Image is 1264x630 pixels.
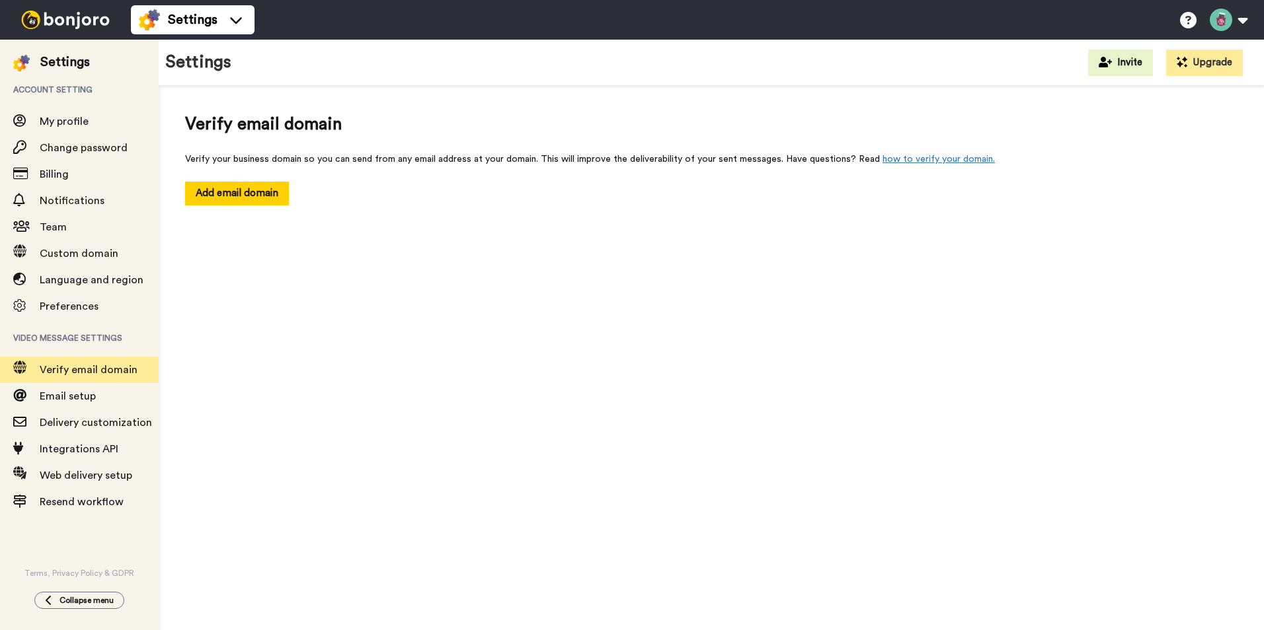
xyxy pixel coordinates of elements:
[40,417,152,428] span: Delivery customization
[40,275,143,285] span: Language and region
[1166,50,1243,76] button: Upgrade
[40,143,128,153] span: Change password
[165,53,231,72] h1: Settings
[40,391,96,402] span: Email setup
[1088,50,1153,76] button: Invite
[185,153,1238,166] div: Verify your business domain so you can send from any email address at your domain. This will impr...
[40,169,69,180] span: Billing
[185,112,1238,137] span: Verify email domain
[40,444,118,454] span: Integrations API
[13,55,30,71] img: settings-colored.svg
[40,53,90,71] div: Settings
[16,11,115,29] img: bj-logo-header-white.svg
[883,155,995,164] a: how to verify your domain.
[168,11,217,29] span: Settings
[40,195,104,206] span: Notifications
[40,497,124,507] span: Resend workflow
[40,470,132,481] span: Web delivery setup
[139,9,160,30] img: settings-colored.svg
[34,592,124,609] button: Collapse menu
[40,301,99,312] span: Preferences
[40,248,118,259] span: Custom domain
[185,182,289,205] button: Add email domain
[40,365,138,375] span: Verify email domain
[40,222,67,232] span: Team
[59,595,114,606] span: Collapse menu
[40,116,89,127] span: My profile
